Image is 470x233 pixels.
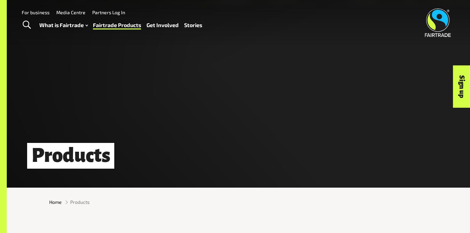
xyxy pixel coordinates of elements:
[39,20,88,30] a: What is Fairtrade
[22,9,50,15] a: For business
[184,20,202,30] a: Stories
[49,198,62,206] a: Home
[93,20,141,30] a: Fairtrade Products
[56,9,85,15] a: Media Centre
[146,20,179,30] a: Get Involved
[425,8,451,37] img: Fairtrade Australia New Zealand logo
[27,143,114,169] h1: Products
[70,198,90,206] span: Products
[92,9,125,15] a: Partners Log In
[18,17,35,34] a: Toggle Search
